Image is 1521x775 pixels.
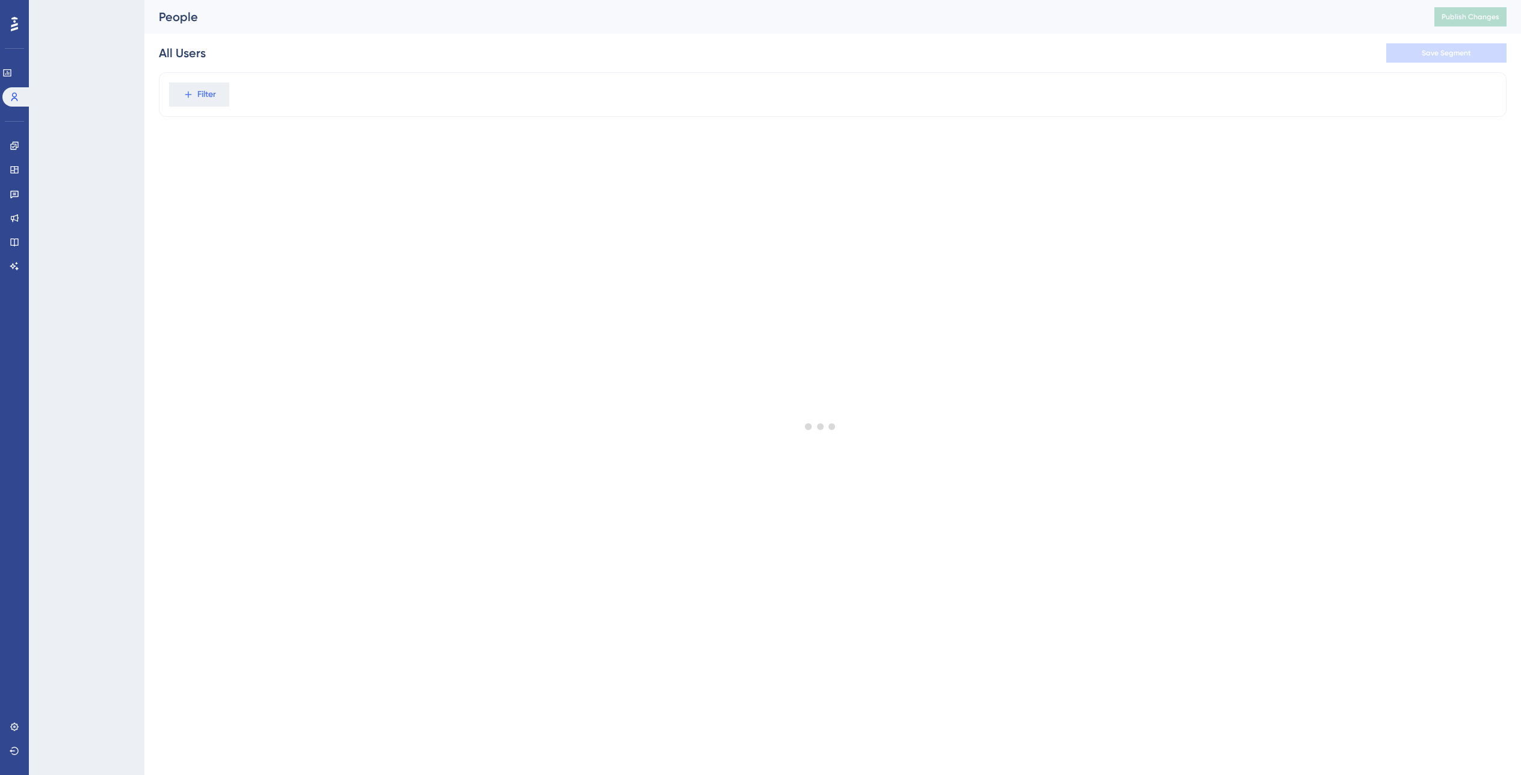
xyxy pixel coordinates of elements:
[159,45,206,61] div: All Users
[1434,7,1507,26] button: Publish Changes
[1422,48,1471,58] span: Save Segment
[1386,43,1507,63] button: Save Segment
[1442,12,1499,22] span: Publish Changes
[159,8,1404,25] div: People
